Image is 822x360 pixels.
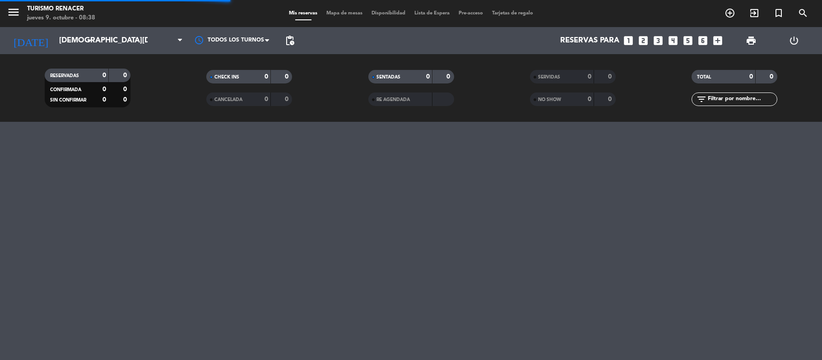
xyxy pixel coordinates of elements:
[712,35,724,46] i: add_box
[707,94,777,104] input: Filtrar por nombre...
[622,35,634,46] i: looks_one
[285,74,290,80] strong: 0
[488,11,538,16] span: Tarjetas de regalo
[560,37,619,45] span: Reservas para
[284,11,322,16] span: Mis reservas
[322,11,367,16] span: Mapa de mesas
[50,88,81,92] span: CONFIRMADA
[376,75,400,79] span: SENTADAS
[27,14,95,23] div: jueves 9. octubre - 08:38
[608,96,613,102] strong: 0
[637,35,649,46] i: looks_two
[749,8,760,18] i: exit_to_app
[27,5,95,14] div: Turismo Renacer
[773,8,784,18] i: turned_in_not
[770,74,775,80] strong: 0
[697,35,709,46] i: looks_6
[376,97,410,102] span: RE AGENDADA
[102,72,106,78] strong: 0
[426,74,430,80] strong: 0
[50,74,79,78] span: RESERVADAS
[538,75,560,79] span: SERVIDAS
[749,74,753,80] strong: 0
[454,11,488,16] span: Pre-acceso
[102,86,106,92] strong: 0
[84,35,95,46] i: arrow_drop_down
[123,72,129,78] strong: 0
[214,97,242,102] span: CANCELADA
[7,31,55,51] i: [DATE]
[697,75,711,79] span: TOTAL
[588,74,591,80] strong: 0
[667,35,679,46] i: looks_4
[265,96,268,102] strong: 0
[410,11,454,16] span: Lista de Espera
[285,96,290,102] strong: 0
[588,96,591,102] strong: 0
[7,5,20,22] button: menu
[7,5,20,19] i: menu
[724,8,735,18] i: add_circle_outline
[682,35,694,46] i: looks_5
[265,74,268,80] strong: 0
[789,35,799,46] i: power_settings_new
[367,11,410,16] span: Disponibilidad
[123,97,129,103] strong: 0
[652,35,664,46] i: looks_3
[123,86,129,92] strong: 0
[772,27,815,54] div: LOG OUT
[284,35,295,46] span: pending_actions
[214,75,239,79] span: CHECK INS
[50,98,86,102] span: SIN CONFIRMAR
[446,74,452,80] strong: 0
[102,97,106,103] strong: 0
[538,97,561,102] span: NO SHOW
[746,35,757,46] span: print
[608,74,613,80] strong: 0
[798,8,808,18] i: search
[696,94,707,105] i: filter_list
